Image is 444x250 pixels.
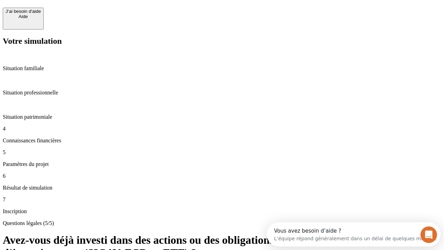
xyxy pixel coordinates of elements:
[420,226,437,243] iframe: Intercom live chat
[3,173,441,179] p: 6
[3,220,441,226] p: Questions légales (5/5)
[3,126,441,132] p: 4
[3,185,441,191] p: Résultat de simulation
[3,65,441,72] p: Situation familiale
[267,222,441,247] iframe: Intercom live chat discovery launcher
[7,6,171,11] div: Vous avez besoin d’aide ?
[3,3,191,22] div: Ouvrir le Messenger Intercom
[3,197,441,203] p: 7
[3,114,441,120] p: Situation patrimoniale
[3,208,441,215] p: Inscription
[3,8,44,30] button: J’ai besoin d'aideAide
[3,137,441,144] p: Connaissances financières
[3,161,441,167] p: Paramètres du projet
[6,9,41,14] div: J’ai besoin d'aide
[3,90,441,96] p: Situation professionnelle
[7,11,171,19] div: L’équipe répond généralement dans un délai de quelques minutes.
[3,149,441,156] p: 5
[6,14,41,19] div: Aide
[3,36,441,46] h2: Votre simulation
